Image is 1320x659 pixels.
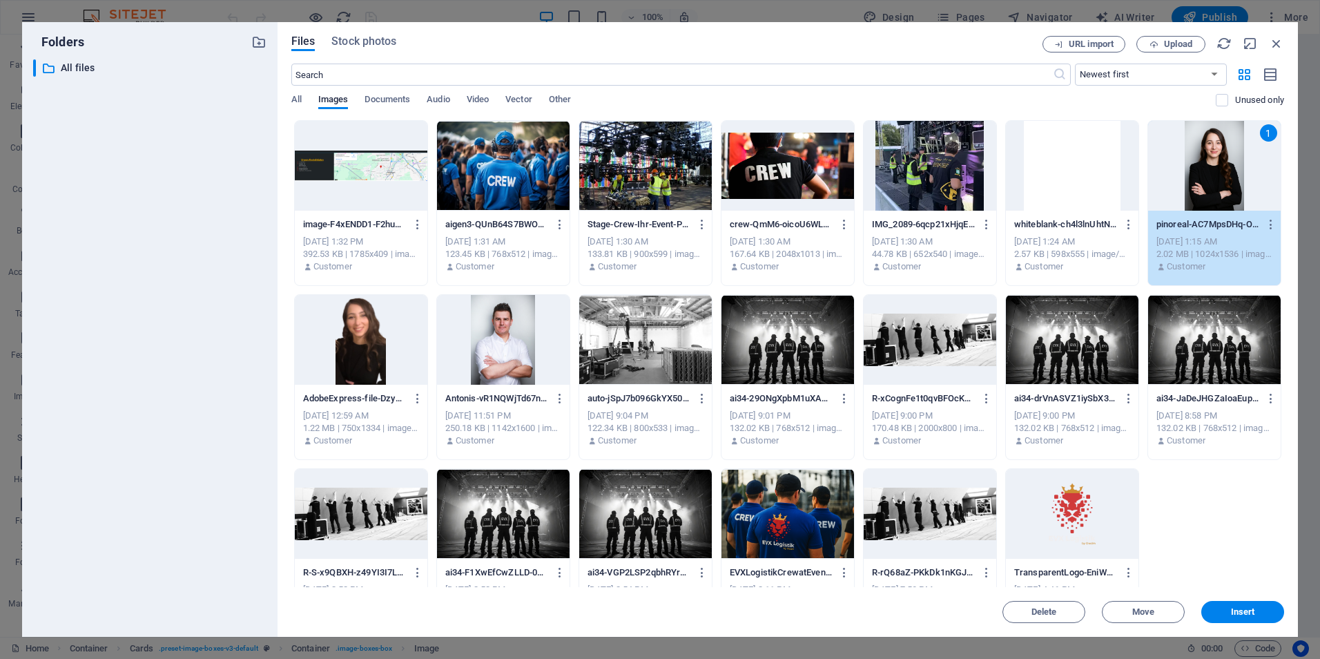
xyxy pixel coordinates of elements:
[313,260,352,273] p: Customer
[456,260,494,273] p: Customer
[33,59,36,77] div: ​
[303,218,407,231] p: image-F4xENDD1-F2huF_m6yyhlQ.png
[730,566,833,579] p: EVXLogistikCrewatEventSetup-2BGVZFw73QjBowqYYy3Icw.png
[1014,248,1130,260] div: 2.57 KB | 598x555 | image/png
[1069,40,1114,48] span: URL import
[1156,218,1260,231] p: pinoreal-AC7MpsDHq-OFzfQsVMT8jg.png
[1014,584,1130,596] div: [DATE] 4:46 PM
[730,236,846,248] div: [DATE] 1:30 AM
[313,434,352,447] p: Customer
[303,422,419,434] div: 1.22 MB | 750x1334 | image/png
[1156,392,1260,405] p: ai34-JaDeJHGZaIoaEup6z860Uw.jpeg
[1102,601,1185,623] button: Move
[445,218,549,231] p: aigen3-QUnB64S7BWOqQDvmjT22qw.jpeg
[1014,218,1118,231] p: whiteblank-ch4l3lnUhtNGlJDf7lX-fQ.png
[588,218,691,231] p: Stage-Crew-Ihr-Event-Personalservice-aus-Frankfurt-am-Main-Scaffer-Buehnenbauer-3-DFC4Om_l86yZoXT...
[303,410,419,422] div: [DATE] 12:59 AM
[1156,422,1272,434] div: 132.02 KB | 768x512 | image/jpeg
[740,434,779,447] p: Customer
[1025,260,1063,273] p: Customer
[1167,260,1205,273] p: Customer
[872,218,976,231] p: IMG_2089-6qcp21xHjqECEbq-4hwcAw.webp
[1156,410,1272,422] div: [DATE] 8:58 PM
[1014,422,1130,434] div: 132.02 KB | 768x512 | image/jpeg
[365,91,410,111] span: Documents
[1231,608,1255,616] span: Insert
[505,91,532,111] span: Vector
[1167,434,1205,447] p: Customer
[1216,36,1232,51] i: Reload
[598,260,637,273] p: Customer
[872,422,988,434] div: 170.48 KB | 2000x800 | image/jpeg
[1002,601,1085,623] button: Delete
[730,218,833,231] p: crew-QmM6-oicoU6WLEyZhTPIgg.jpg
[303,236,419,248] div: [DATE] 1:32 PM
[303,248,419,260] div: 392.53 KB | 1785x409 | image/png
[1235,94,1284,106] p: Displays only files that are not in use on the website. Files added during this session can still...
[61,60,241,76] p: All files
[33,33,84,51] p: Folders
[303,566,407,579] p: R-S-x9QBXH-z49YI3I7LpJRg.jpeg
[1136,36,1205,52] button: Upload
[1156,248,1272,260] div: 2.02 MB | 1024x1536 | image/png
[456,434,494,447] p: Customer
[872,392,976,405] p: R-xCognFe1t0qvBFOcKBzqlg.jpeg
[1243,36,1258,51] i: Minimize
[1014,392,1118,405] p: ai34-drVnASVZ1iySbX3CGQuBPQ.jpeg
[740,260,779,273] p: Customer
[882,434,921,447] p: Customer
[588,566,691,579] p: ai34-VGP2LSP2qbhRYrhnX5-9qw.jpeg
[549,91,571,111] span: Other
[445,566,549,579] p: ai34-F1XwEfCwZLLD-0HbtAUSSg.jpeg
[291,33,316,50] span: Files
[1269,36,1284,51] i: Close
[1014,410,1130,422] div: [DATE] 9:00 PM
[1260,124,1277,142] div: 1
[872,236,988,248] div: [DATE] 1:30 AM
[291,91,302,111] span: All
[303,584,419,596] div: [DATE] 8:58 PM
[1164,40,1192,48] span: Upload
[872,584,988,596] div: [DATE] 7:53 PM
[291,64,1053,86] input: Search
[445,236,561,248] div: [DATE] 1:31 AM
[1201,601,1284,623] button: Insert
[730,584,846,596] div: [DATE] 8:11 PM
[730,248,846,260] div: 167.64 KB | 2048x1013 | image/jpeg
[445,422,561,434] div: 250.18 KB | 1142x1600 | image/jpeg
[445,248,561,260] div: 123.45 KB | 768x512 | image/jpeg
[1025,434,1063,447] p: Customer
[730,392,833,405] p: ai34-29ONgXpbM1uXAKKmGeAhzQ.jpeg
[445,410,561,422] div: [DATE] 11:51 PM
[445,392,549,405] p: Antonis-vR1NQWjTd67ngBULZlGK4A.jpg
[872,248,988,260] div: 44.78 KB | 652x540 | image/webp
[251,35,266,50] i: Create new folder
[303,392,407,405] p: AdobeExpress-file-DzyQulnWDsg44sy2w5QPGg.png
[588,248,703,260] div: 133.81 KB | 900x599 | image/webp
[730,410,846,422] div: [DATE] 9:01 PM
[598,434,637,447] p: Customer
[467,91,489,111] span: Video
[1014,566,1118,579] p: TransparentLogo-EniWx7VN9sFzF7mSvLQQVg.png
[588,410,703,422] div: [DATE] 9:04 PM
[1042,36,1125,52] button: URL import
[318,91,349,111] span: Images
[1132,608,1154,616] span: Move
[872,566,976,579] p: R-rQ68aZ-PKkDk1nKGJVWatA.jpeg
[1156,236,1272,248] div: [DATE] 1:15 AM
[1014,236,1130,248] div: [DATE] 1:24 AM
[445,584,561,596] div: [DATE] 8:58 PM
[730,422,846,434] div: 132.02 KB | 768x512 | image/jpeg
[588,584,703,596] div: [DATE] 8:54 PM
[872,410,988,422] div: [DATE] 9:00 PM
[1031,608,1057,616] span: Delete
[588,392,691,405] p: auto-jSpJ7b096GkYX50nxXk_Ww.jpg
[882,260,921,273] p: Customer
[331,33,396,50] span: Stock photos
[588,422,703,434] div: 122.34 KB | 800x533 | image/jpeg
[427,91,449,111] span: Audio
[588,236,703,248] div: [DATE] 1:30 AM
